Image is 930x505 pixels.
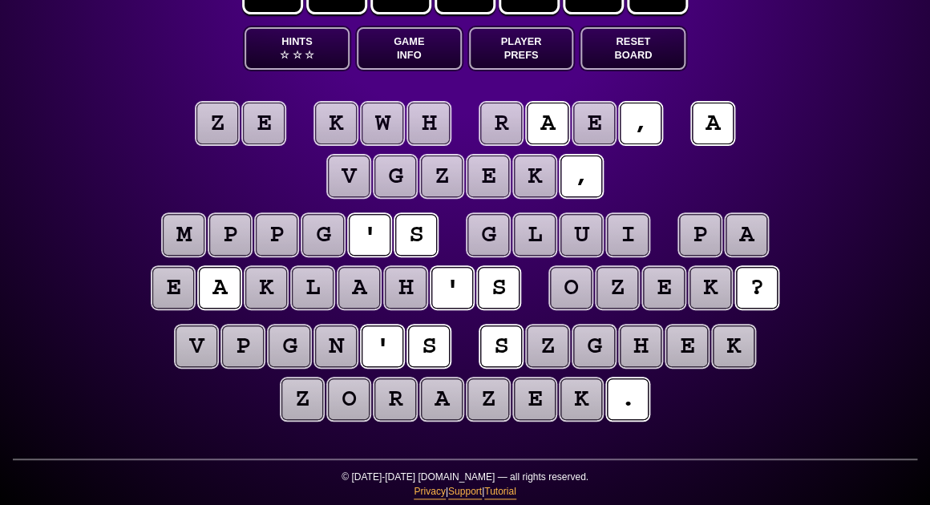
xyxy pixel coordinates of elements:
puzzle-tile: n [315,325,357,367]
puzzle-tile: l [514,214,556,256]
puzzle-tile: e [573,103,615,144]
puzzle-tile: a [527,103,568,144]
puzzle-tile: p [679,214,721,256]
button: Hints☆ ☆ ☆ [245,27,350,70]
puzzle-tile: e [152,267,194,309]
puzzle-tile: k [245,267,287,309]
a: Support [448,484,482,499]
a: Tutorial [484,484,516,499]
puzzle-tile: s [480,325,522,367]
puzzle-tile: k [514,156,556,197]
puzzle-tile: ' [431,267,473,309]
puzzle-tile: r [374,378,416,420]
puzzle-tile: z [196,103,238,144]
puzzle-tile: z [596,267,638,309]
puzzle-tile: g [374,156,416,197]
puzzle-tile: , [620,103,661,144]
puzzle-tile: p [256,214,297,256]
puzzle-tile: . [607,378,649,420]
puzzle-tile: g [573,325,615,367]
puzzle-tile: z [467,378,509,420]
puzzle-tile: k [315,103,357,144]
puzzle-tile: a [338,267,380,309]
puzzle-tile: s [408,325,450,367]
puzzle-tile: z [281,378,323,420]
puzzle-tile: v [328,156,370,197]
puzzle-tile: l [292,267,334,309]
puzzle-tile: ? [736,267,778,309]
span: ☆ [280,48,289,62]
puzzle-tile: p [209,214,251,256]
button: GameInfo [357,27,462,70]
puzzle-tile: z [421,156,463,197]
puzzle-tile: , [560,156,602,197]
puzzle-tile: w [362,103,403,144]
puzzle-tile: s [478,267,520,309]
puzzle-tile: h [408,103,450,144]
puzzle-tile: e [666,325,708,367]
puzzle-tile: k [713,325,754,367]
puzzle-tile: a [692,103,734,144]
puzzle-tile: v [176,325,217,367]
span: ☆ [292,48,301,62]
puzzle-tile: e [514,378,556,420]
puzzle-tile: m [163,214,204,256]
puzzle-tile: o [550,267,592,309]
button: ResetBoard [580,27,685,70]
puzzle-tile: z [527,325,568,367]
puzzle-tile: e [243,103,285,144]
a: Privacy [414,484,445,499]
puzzle-tile: g [467,214,509,256]
puzzle-tile: h [620,325,661,367]
puzzle-tile: r [480,103,522,144]
button: PlayerPrefs [469,27,574,70]
puzzle-tile: a [726,214,767,256]
puzzle-tile: h [385,267,427,309]
puzzle-tile: a [199,267,241,309]
puzzle-tile: k [560,378,602,420]
puzzle-tile: o [328,378,370,420]
puzzle-tile: u [560,214,602,256]
puzzle-tile: e [467,156,509,197]
span: ☆ [305,48,314,62]
puzzle-tile: ' [349,214,390,256]
puzzle-tile: g [302,214,344,256]
puzzle-tile: i [607,214,649,256]
puzzle-tile: e [643,267,685,309]
puzzle-tile: g [269,325,310,367]
puzzle-tile: k [689,267,731,309]
puzzle-tile: p [222,325,264,367]
puzzle-tile: ' [362,325,403,367]
puzzle-tile: s [395,214,437,256]
puzzle-tile: a [421,378,463,420]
